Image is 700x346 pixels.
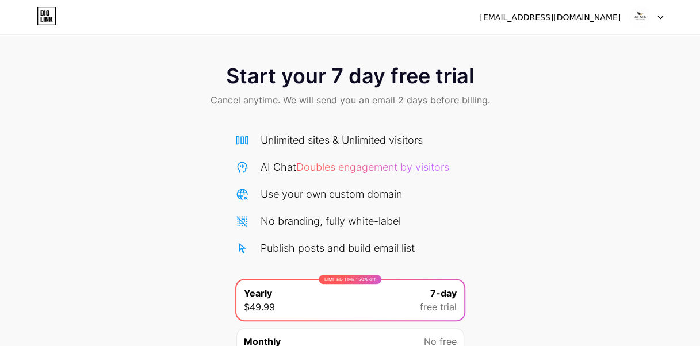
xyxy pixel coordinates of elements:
[261,159,449,175] div: AI Chat
[430,286,457,300] span: 7-day
[420,300,457,314] span: free trial
[296,161,449,173] span: Doubles engagement by visitors
[319,275,381,284] div: LIMITED TIME : 50% off
[244,300,275,314] span: $49.99
[261,213,401,229] div: No branding, fully white-label
[629,6,651,28] img: almadevices
[480,11,621,24] div: [EMAIL_ADDRESS][DOMAIN_NAME]
[244,286,272,300] span: Yearly
[211,93,490,107] span: Cancel anytime. We will send you an email 2 days before billing.
[261,186,402,202] div: Use your own custom domain
[261,240,415,256] div: Publish posts and build email list
[261,132,423,148] div: Unlimited sites & Unlimited visitors
[226,64,474,87] span: Start your 7 day free trial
